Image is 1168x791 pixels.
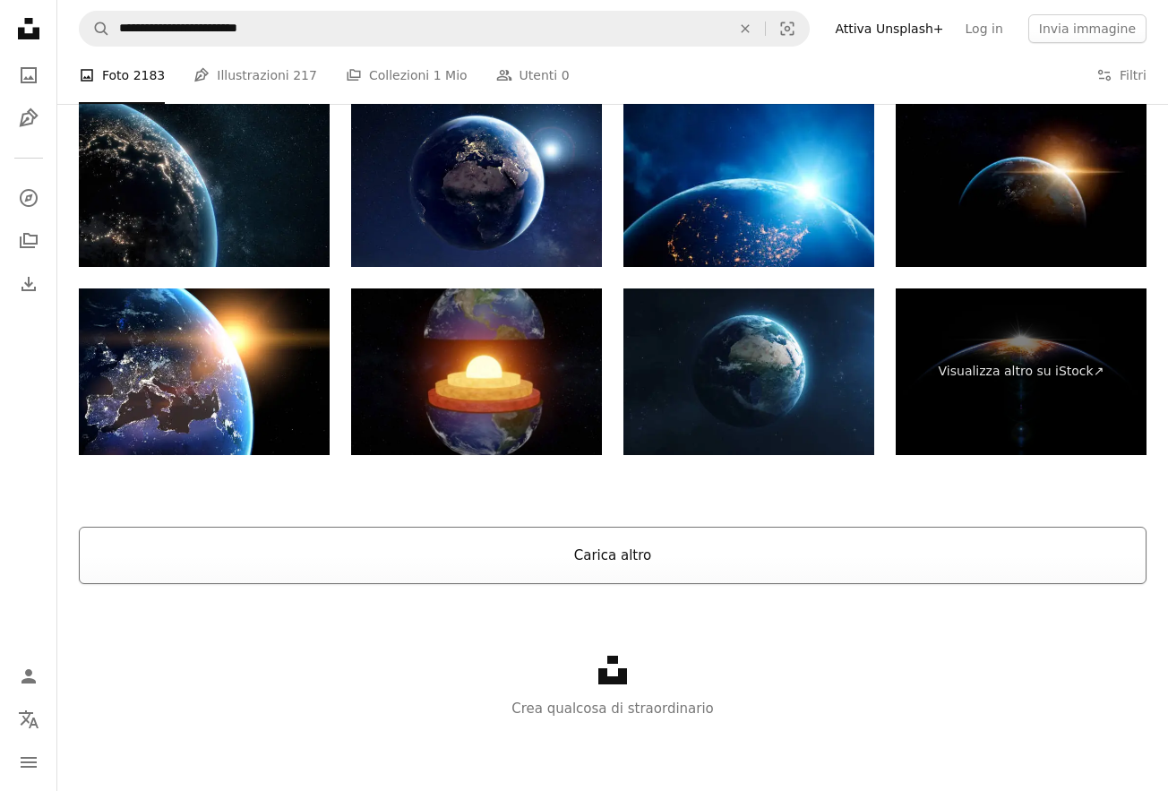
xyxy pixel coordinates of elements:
p: Crea qualcosa di straordinario [57,698,1168,719]
a: Illustrazioni [11,100,47,136]
button: Carica altro [79,527,1147,584]
a: Illustrazioni 217 [193,47,317,104]
a: Attiva Unsplash+ [824,14,954,43]
img: Pianeta Terra di notte con illuminazione della luce della città. Vista dallo spazio. Rendering 3D [79,99,330,267]
img: Il pianeta Terra visto dallo spazio con le luci della città. Tecnologia, comunicazione globale, c... [351,99,602,267]
img: Connessione globale Il meglio del mondo delle connessioni wireless. Le migliori idee Internet azi... [896,99,1147,267]
img: Il pianeta Terra visto dallo spazio con le luci incandescenti della città. Vista sull'Europa. Mon... [79,288,330,456]
form: Trova visual in tutto il sito [79,11,810,47]
a: Collezioni [11,223,47,259]
button: Cerca su Unsplash [80,12,110,46]
img: Pianeta Terra, Apparire dallo spazio [623,288,874,456]
span: 217 [293,65,317,85]
a: Accedi / Registrati [11,658,47,694]
button: Ricerca visiva [766,12,809,46]
button: Elimina [726,12,765,46]
a: Log in [955,14,1014,43]
a: Foto [11,57,47,93]
span: 1 Mio [434,65,468,85]
span: 0 [562,65,570,85]
a: Collezioni 1 Mio [346,47,468,104]
button: Lingua [11,701,47,737]
a: Utenti 0 [496,47,570,104]
a: Esplora [11,180,47,216]
button: Filtri [1096,47,1147,104]
a: Cronologia download [11,266,47,302]
button: Invia immagine [1028,14,1147,43]
button: Menu [11,744,47,780]
img: Il pianeta Terra si concentra sull'America [623,99,874,267]
a: Visualizza altro su iStock↗ [896,288,1147,456]
img: Struttura della terra. Diagramma dello strato interno della Terra. Struttura geologica della terra [351,288,602,456]
a: Home — Unsplash [11,11,47,50]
